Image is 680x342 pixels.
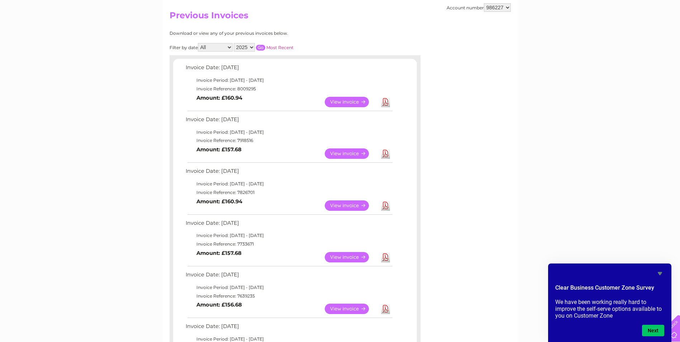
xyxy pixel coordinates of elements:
img: logo.png [24,19,60,41]
h2: Previous Invoices [170,10,511,24]
div: Clear Business is a trading name of Verastar Limited (registered in [GEOGRAPHIC_DATA] No. 3667643... [171,4,510,35]
a: Log out [656,30,673,36]
a: 0333 014 3131 [545,4,594,13]
a: View [325,304,377,314]
p: We have been working really hard to improve the self-serve options available to you on Customer Zone [555,299,664,319]
td: Invoice Period: [DATE] - [DATE] [184,180,394,188]
b: Amount: £157.68 [196,250,242,256]
td: Invoice Date: [DATE] [184,166,394,180]
td: Invoice Date: [DATE] [184,322,394,335]
td: Invoice Period: [DATE] - [DATE] [184,128,394,137]
td: Invoice Reference: 8009295 [184,85,394,93]
a: Download [381,97,390,107]
b: Amount: £160.94 [196,198,242,205]
a: View [325,200,377,211]
a: View [325,252,377,262]
b: Amount: £156.68 [196,301,242,308]
td: Invoice Period: [DATE] - [DATE] [184,283,394,292]
td: Invoice Period: [DATE] - [DATE] [184,76,394,85]
td: Invoice Reference: 7918516 [184,136,394,145]
a: Energy [572,30,588,36]
td: Invoice Period: [DATE] - [DATE] [184,231,394,240]
td: Invoice Reference: 7733671 [184,240,394,248]
td: Invoice Date: [DATE] [184,218,394,232]
td: Invoice Date: [DATE] [184,270,394,283]
div: Download or view any of your previous invoices below. [170,31,358,36]
td: Invoice Reference: 7826701 [184,188,394,197]
td: Invoice Date: [DATE] [184,115,394,128]
b: Amount: £157.68 [196,146,242,153]
a: Most Recent [266,45,294,50]
div: Filter by date [170,43,358,52]
div: Clear Business Customer Zone Survey [555,269,664,336]
button: Next question [642,325,664,336]
a: Download [381,148,390,159]
a: View [325,148,377,159]
a: Download [381,304,390,314]
a: Blog [618,30,628,36]
h2: Clear Business Customer Zone Survey [555,284,664,296]
a: Download [381,252,390,262]
td: Invoice Date: [DATE] [184,63,394,76]
a: Telecoms [592,30,613,36]
div: Account number [447,3,511,12]
a: Water [554,30,567,36]
a: View [325,97,377,107]
b: Amount: £160.94 [196,95,242,101]
a: Contact [632,30,650,36]
a: Download [381,200,390,211]
button: Hide survey [656,269,664,278]
td: Invoice Reference: 7639235 [184,292,394,300]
